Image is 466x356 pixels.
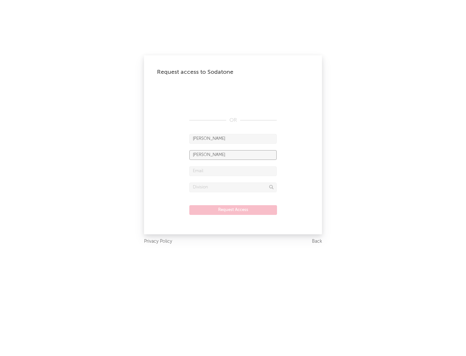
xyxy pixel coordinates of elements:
[189,117,277,124] div: OR
[189,205,277,215] button: Request Access
[144,238,172,246] a: Privacy Policy
[312,238,322,246] a: Back
[189,134,277,144] input: First Name
[189,166,277,176] input: Email
[189,183,277,192] input: Division
[189,150,277,160] input: Last Name
[157,68,309,76] div: Request access to Sodatone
